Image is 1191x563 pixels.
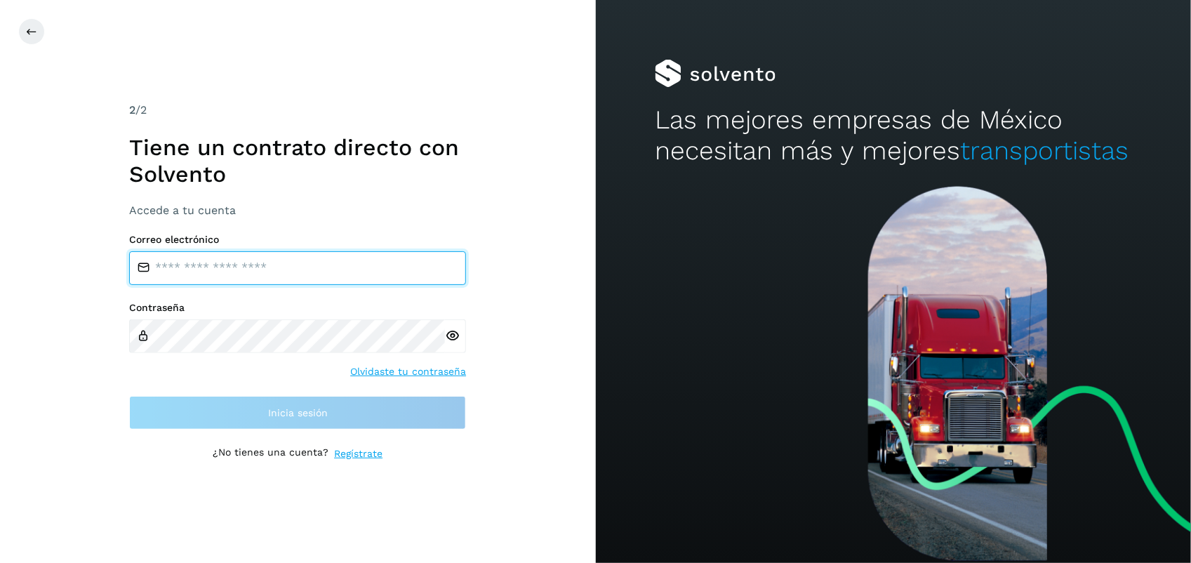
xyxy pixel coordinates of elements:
a: Olvidaste tu contraseña [350,364,466,379]
p: ¿No tienes una cuenta? [213,446,328,461]
div: /2 [129,102,466,119]
span: Inicia sesión [268,408,328,418]
h2: Las mejores empresas de México necesitan más y mejores [655,105,1131,167]
h1: Tiene un contrato directo con Solvento [129,134,466,188]
h3: Accede a tu cuenta [129,204,466,217]
button: Inicia sesión [129,396,466,430]
label: Contraseña [129,302,466,314]
label: Correo electrónico [129,234,466,246]
span: transportistas [960,135,1129,166]
a: Regístrate [334,446,382,461]
span: 2 [129,103,135,117]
